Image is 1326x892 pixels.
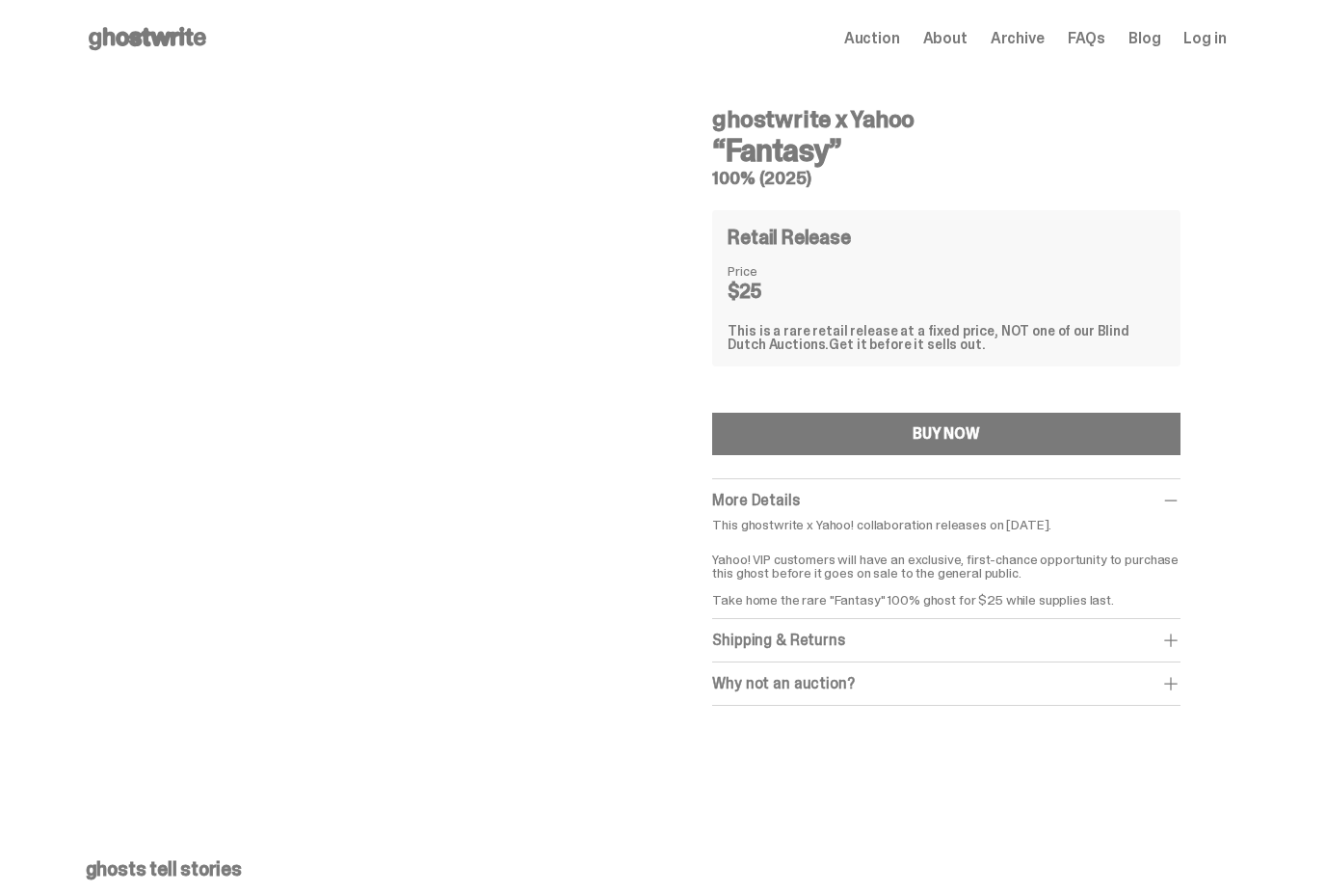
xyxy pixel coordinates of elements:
span: More Details [712,490,799,510]
button: BUY NOW [712,413,1180,455]
div: BUY NOW [913,426,980,442]
a: About [923,31,968,46]
h5: 100% (2025) [712,170,1180,187]
p: This ghostwrite x Yahoo! collaboration releases on [DATE]. [712,518,1180,531]
a: FAQs [1068,31,1105,46]
span: Get it before it sells out. [829,336,985,353]
a: Auction [844,31,900,46]
a: Log in [1183,31,1226,46]
a: Blog [1128,31,1160,46]
div: Why not an auction? [712,674,1180,693]
dd: $25 [728,282,824,301]
a: Archive [991,31,1045,46]
h4: ghostwrite x Yahoo [712,108,1180,131]
dt: Price [728,264,824,278]
h3: “Fantasy” [712,135,1180,166]
p: ghosts tell stories [86,859,1227,878]
div: Shipping & Returns [712,631,1180,650]
p: Yahoo! VIP customers will have an exclusive, first-chance opportunity to purchase this ghost befo... [712,539,1180,607]
h4: Retail Release [728,228,850,247]
div: This is a rare retail release at a fixed price, NOT one of our Blind Dutch Auctions. [728,324,1164,351]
